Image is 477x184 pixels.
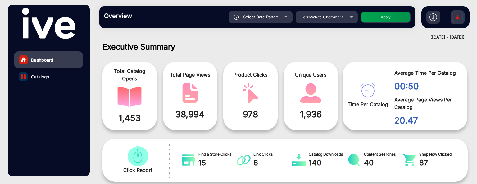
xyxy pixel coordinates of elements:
span: 6 [253,157,292,168]
span: 1,453 [107,111,152,125]
span: 978 [228,108,273,121]
img: catalog [237,154,251,166]
span: Link Clicks [253,152,292,157]
span: Catalogs [31,73,49,80]
span: Average Time Per Catalog [394,69,458,77]
span: 40 [364,157,402,168]
span: Find a Store Clicks [198,152,237,157]
span: Product Clicks [228,71,273,78]
img: catalog [178,83,202,103]
img: catalog [117,87,142,107]
img: vmg-logo [22,8,75,39]
span: 38,994 [168,108,213,121]
img: catalog [126,146,150,166]
h1: Executive Summary [102,42,468,51]
img: Sign%20Up.svg [451,7,464,29]
span: 00:50 [394,80,458,93]
span: Dashboard [31,57,53,63]
span: 140 [309,157,347,168]
span: Click Report [123,166,152,174]
img: catalog [402,154,416,166]
img: catalog [299,83,323,103]
button: Apply [361,12,411,23]
span: 20.47 [394,114,458,127]
span: 1,936 [288,108,334,121]
span: Unique Users [288,71,334,78]
span: 87 [419,157,458,168]
img: icon [234,15,239,20]
span: Total Catalog Opens [107,67,152,82]
img: catalog [21,74,26,79]
img: catalog [238,83,262,103]
span: TerryWhite Chemmart [301,15,343,19]
img: catalog [347,154,361,166]
span: Select Date Range [243,14,278,19]
img: h2download.svg [429,13,437,21]
div: ([DATE] - [DATE]) [93,34,465,40]
span: Shop Now Clicked [419,152,458,157]
a: Dashboard [14,51,83,68]
img: catalog [292,154,306,166]
h3: Overview [104,12,191,20]
span: Total Page Views [168,71,213,78]
img: home [20,57,26,63]
span: Content Searches [364,152,402,157]
img: catalog [361,83,375,97]
span: Average Page Views Per Catalog [394,96,458,111]
a: Catalogs [14,68,83,85]
span: 15 [198,157,237,168]
span: Catalog Downloads [309,152,347,157]
img: catalog [181,154,195,166]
